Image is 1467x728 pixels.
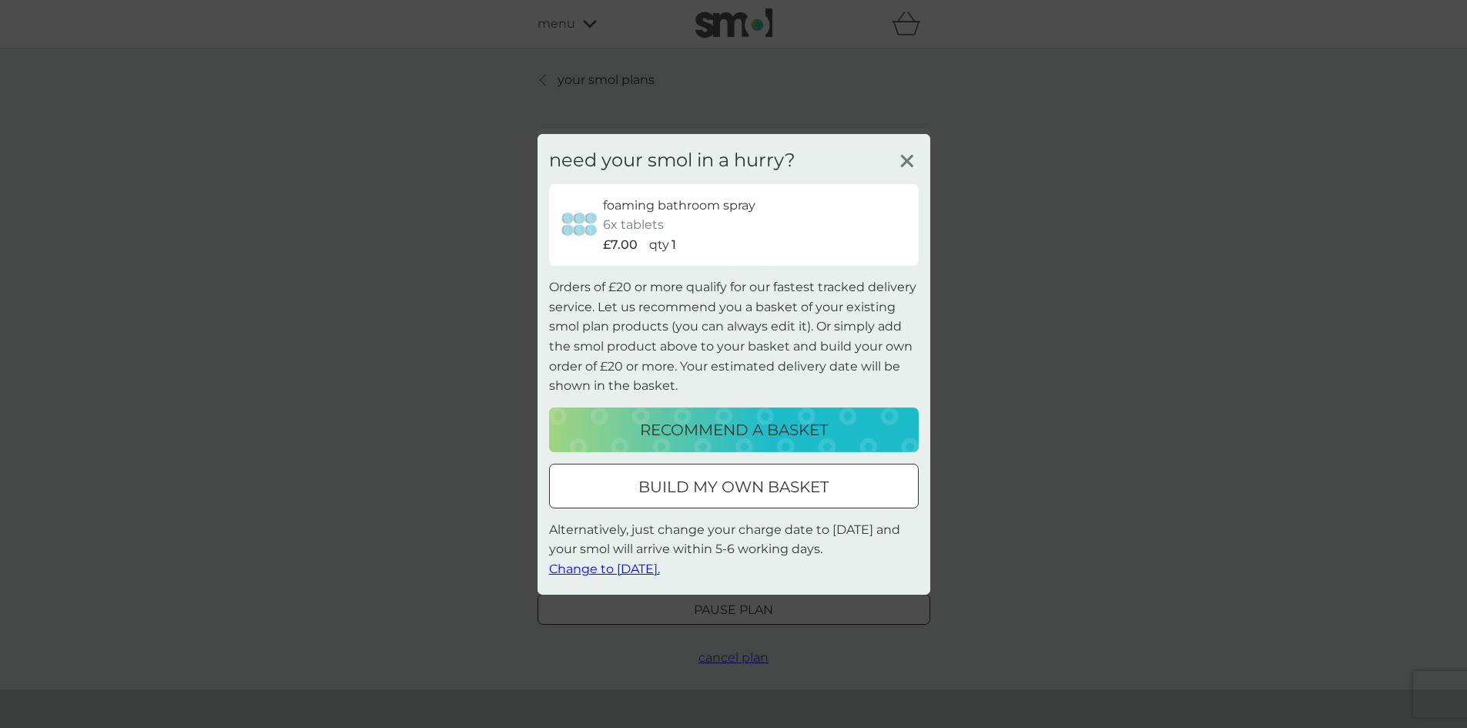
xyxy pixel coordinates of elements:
p: £7.00 [603,235,638,255]
p: recommend a basket [640,418,828,442]
button: recommend a basket [549,408,919,452]
p: foaming bathroom spray [603,195,755,215]
h3: need your smol in a hurry? [549,149,795,171]
p: build my own basket [638,475,829,499]
p: 1 [672,235,676,255]
p: 6x tablets [603,215,664,235]
p: qty [649,235,669,255]
button: Change to [DATE]. [549,559,660,579]
p: Orders of £20 or more qualify for our fastest tracked delivery service. Let us recommend you a ba... [549,277,919,396]
p: Alternatively, just change your charge date to [DATE] and your smol will arrive within 5-6 workin... [549,520,919,579]
button: build my own basket [549,464,919,508]
span: Change to [DATE]. [549,562,660,576]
